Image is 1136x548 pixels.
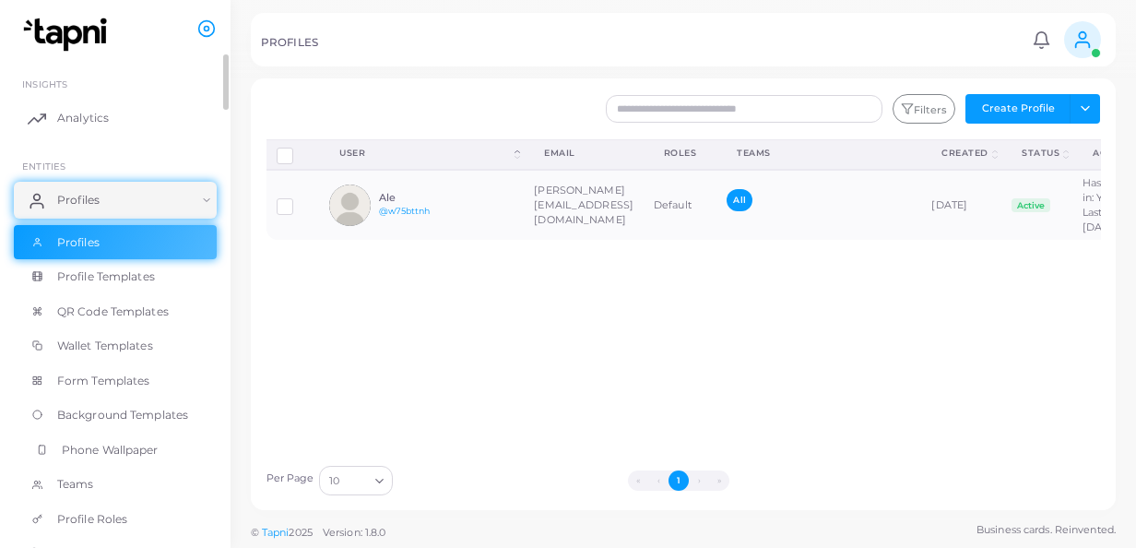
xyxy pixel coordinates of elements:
div: Teams [737,147,901,160]
span: 10 [329,471,339,491]
input: Search for option [341,471,368,491]
span: Profiles [57,192,100,208]
a: Wallet Templates [14,328,217,363]
td: [DATE] [921,170,1001,240]
img: avatar [329,185,371,226]
img: logo [17,18,119,52]
span: Analytics [57,110,109,126]
a: Profiles [14,182,217,219]
h6: Ale [379,192,515,204]
span: Profile Templates [57,268,155,285]
a: Form Templates [14,363,217,399]
span: Version: 1.8.0 [323,526,386,539]
span: Teams [57,476,94,493]
div: Roles [664,147,697,160]
button: Create Profile [965,94,1071,124]
span: 2025 [289,525,312,541]
a: Phone Wallpaper [14,433,217,468]
div: Created [941,147,988,160]
span: QR Code Templates [57,304,169,320]
div: Search for option [319,466,393,495]
h5: PROFILES [261,36,318,49]
div: Status [1022,147,1059,160]
a: Background Templates [14,398,217,433]
div: User [339,147,511,160]
td: [PERSON_NAME][EMAIL_ADDRESS][DOMAIN_NAME] [524,170,644,240]
a: Profile Templates [14,259,217,294]
a: Profile Roles [14,502,217,537]
ul: Pagination [397,471,960,491]
a: @w75bttnh [379,206,431,216]
button: Go to page 1 [669,471,689,491]
div: Email [544,147,623,160]
a: Analytics [14,100,217,137]
span: Active [1012,198,1050,213]
a: QR Code Templates [14,294,217,329]
label: Per Page [266,471,314,486]
span: INSIGHTS [22,78,67,89]
span: Wallet Templates [57,338,153,354]
th: Row-selection [266,139,320,170]
td: Default [644,170,717,240]
span: Form Templates [57,373,150,389]
span: Profiles [57,234,100,251]
span: All [727,189,751,210]
span: Background Templates [57,407,188,423]
span: Business cards. Reinvented. [976,522,1116,538]
button: Filters [893,94,955,124]
span: Profile Roles [57,511,127,528]
span: Phone Wallpaper [62,442,159,459]
span: © [251,525,385,541]
a: Tapni [262,526,290,539]
a: Profiles [14,225,217,260]
a: Teams [14,467,217,502]
span: ENTITIES [22,161,65,172]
